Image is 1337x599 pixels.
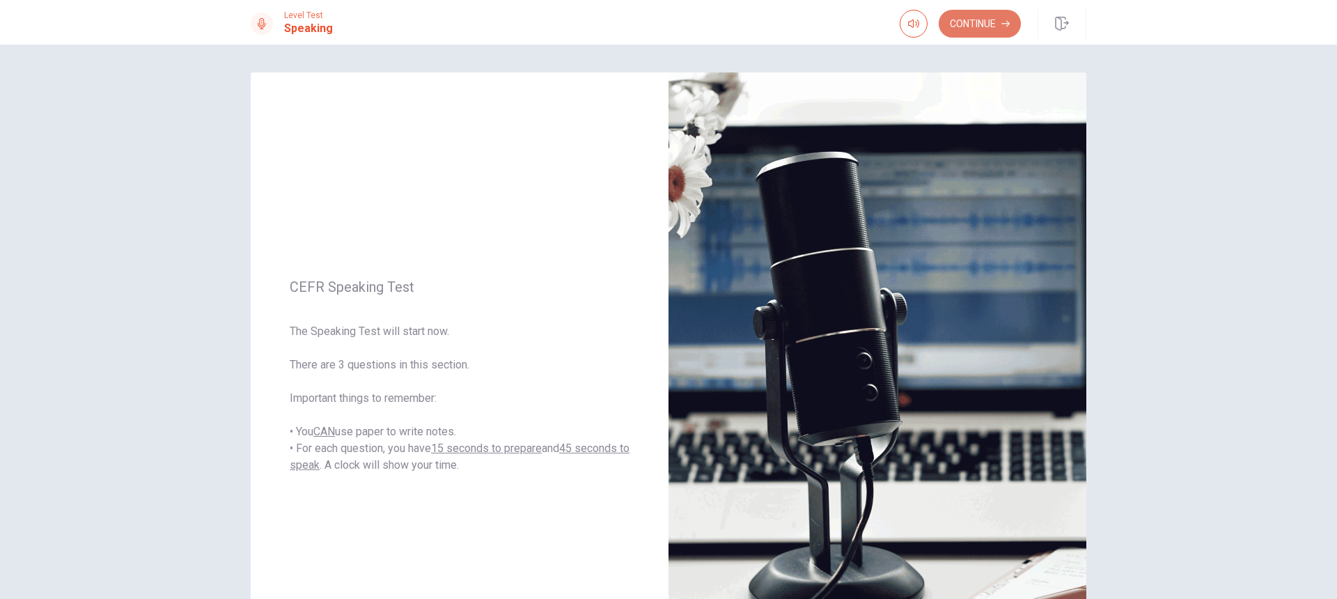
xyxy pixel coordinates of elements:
[284,10,333,20] span: Level Test
[313,425,335,438] u: CAN
[284,20,333,37] h1: Speaking
[290,279,630,295] span: CEFR Speaking Test
[939,10,1021,38] button: Continue
[431,442,542,455] u: 15 seconds to prepare
[290,323,630,474] span: The Speaking Test will start now. There are 3 questions in this section. Important things to reme...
